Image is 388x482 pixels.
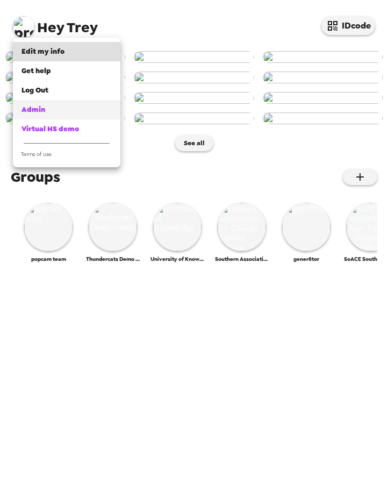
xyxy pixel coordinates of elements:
span: Admin [21,105,45,114]
span: Log Out [21,86,48,95]
span: Edit my info [21,47,64,56]
span: Terms of use [21,151,52,158]
span: Get help [21,66,51,75]
span: Virtual HS demo [21,124,79,133]
a: Terms of use [13,148,120,163]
